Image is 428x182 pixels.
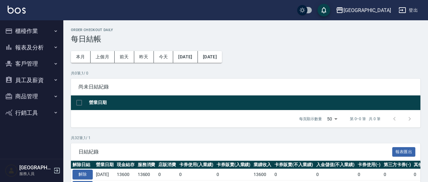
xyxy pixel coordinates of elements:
[94,161,115,169] th: 營業日期
[215,161,252,169] th: 卡券販賣(入業績)
[198,51,222,63] button: [DATE]
[115,169,136,180] td: 13600
[392,147,416,157] button: 報表匯出
[115,161,136,169] th: 現金結存
[173,51,198,63] button: [DATE]
[273,161,315,169] th: 卡券販賣(不入業績)
[3,88,61,105] button: 商品管理
[3,55,61,72] button: 客戶管理
[19,171,52,177] p: 服務人員
[71,161,94,169] th: 解除日結
[79,149,392,155] span: 日結紀錄
[3,72,61,88] button: 員工及薪資
[252,169,273,180] td: 13600
[333,4,393,17] button: [GEOGRAPHIC_DATA]
[136,161,157,169] th: 服務消費
[315,169,356,180] td: 0
[134,51,154,63] button: 昨天
[71,51,91,63] button: 本月
[315,161,356,169] th: 入金儲值(不入業績)
[396,4,420,16] button: 登出
[215,169,252,180] td: 0
[115,51,134,63] button: 前天
[356,169,382,180] td: 0
[94,169,115,180] td: [DATE]
[79,84,413,90] span: 尚未日結紀錄
[252,161,273,169] th: 業績收入
[324,110,340,127] div: 50
[5,164,18,177] img: Person
[71,70,420,76] p: 共 0 筆, 1 / 0
[299,116,322,122] p: 每頁顯示數量
[87,95,420,110] th: 營業日期
[154,51,173,63] button: 今天
[178,169,215,180] td: 0
[157,161,178,169] th: 店販消費
[178,161,215,169] th: 卡券使用(入業績)
[356,161,382,169] th: 卡券使用(-)
[3,23,61,39] button: 櫃檯作業
[157,169,178,180] td: 0
[3,105,61,121] button: 行銷工具
[382,169,412,180] td: 0
[3,39,61,56] button: 報表及分析
[318,4,330,16] button: save
[343,6,391,14] div: [GEOGRAPHIC_DATA]
[72,170,93,179] button: 解除
[19,165,52,171] h5: [GEOGRAPHIC_DATA]
[392,148,416,154] a: 報表匯出
[71,35,420,43] h3: 每日結帳
[8,6,26,14] img: Logo
[350,116,381,122] p: 第 0–0 筆 共 0 筆
[91,51,115,63] button: 上個月
[136,169,157,180] td: 13600
[71,135,420,141] p: 共 32 筆, 1 / 1
[273,169,315,180] td: 0
[382,161,412,169] th: 第三方卡券(-)
[71,28,420,32] h2: Order checkout daily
